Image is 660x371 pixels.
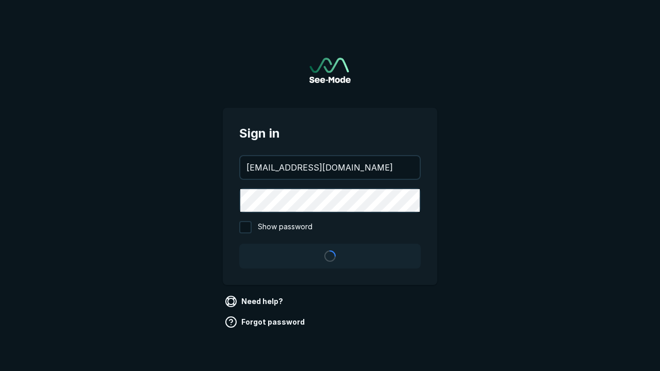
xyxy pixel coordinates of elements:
input: your@email.com [240,156,420,179]
img: See-Mode Logo [309,58,351,83]
span: Sign in [239,124,421,143]
a: Need help? [223,293,287,310]
a: Go to sign in [309,58,351,83]
span: Show password [258,221,312,233]
a: Forgot password [223,314,309,330]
